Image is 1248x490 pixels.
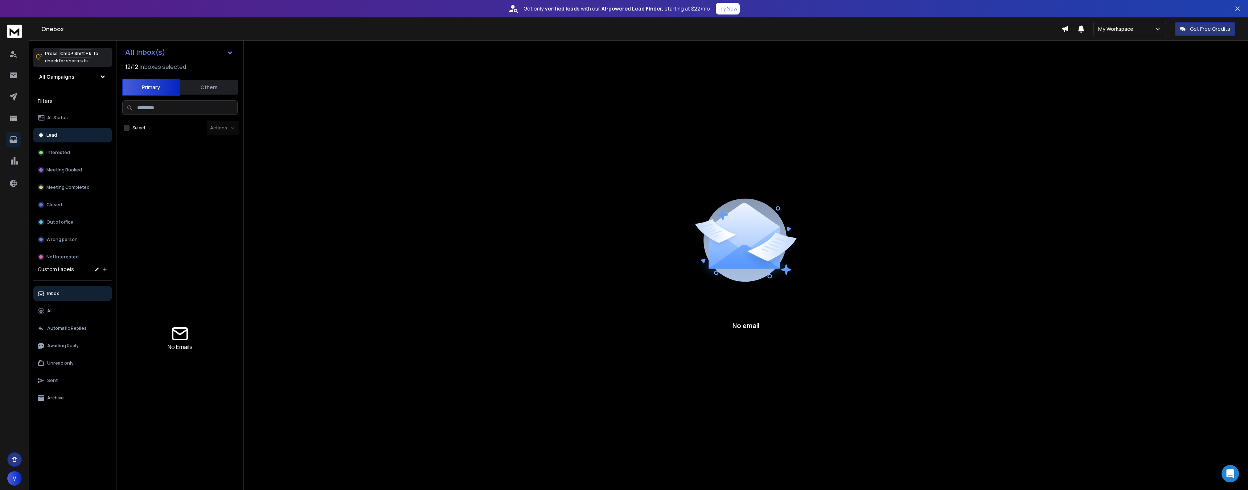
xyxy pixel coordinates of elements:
p: Interested [46,150,70,155]
p: Awaiting Reply [47,343,79,349]
button: All Campaigns [33,70,112,84]
button: Get Free Credits [1175,22,1235,36]
button: Meeting Booked [33,163,112,177]
p: All Status [47,115,68,121]
button: Interested [33,145,112,160]
button: All Status [33,111,112,125]
p: Archive [47,395,64,401]
button: Primary [122,79,180,96]
div: Open Intercom Messenger [1222,465,1239,482]
p: Press to check for shortcuts. [45,50,98,65]
p: Get Free Credits [1190,25,1230,33]
strong: AI-powered Lead Finder, [602,5,663,12]
p: Out of office [46,219,73,225]
p: No Emails [168,342,193,351]
p: Automatic Replies [47,325,87,331]
button: Wrong person [33,232,112,247]
p: Inbox [47,291,59,296]
h1: All Campaigns [39,73,74,80]
h3: Custom Labels [38,266,74,273]
p: Get only with our starting at $22/mo [524,5,710,12]
button: Automatic Replies [33,321,112,336]
h1: Onebox [41,25,1062,33]
h3: Inboxes selected [140,62,186,71]
button: Sent [33,373,112,388]
button: V [7,471,22,486]
h3: Filters [33,96,112,106]
p: Wrong person [46,237,78,242]
button: Try Now [716,3,740,14]
strong: verified leads [545,5,579,12]
p: Try Now [718,5,738,12]
button: Out of office [33,215,112,229]
button: Not Interested [33,250,112,264]
p: Meeting Completed [46,184,90,190]
p: Not Interested [46,254,79,260]
p: Closed [46,202,62,208]
button: Closed [33,198,112,212]
button: Unread only [33,356,112,370]
button: All Inbox(s) [119,45,239,59]
button: Others [180,79,238,95]
h1: All Inbox(s) [125,49,165,56]
p: No email [732,320,759,331]
label: Select [132,125,145,131]
p: Meeting Booked [46,167,82,173]
p: All [47,308,53,314]
button: Archive [33,391,112,405]
span: Cmd + Shift + k [59,49,92,58]
button: Inbox [33,286,112,301]
p: My Workspace [1098,25,1136,33]
button: Meeting Completed [33,180,112,195]
img: logo [7,25,22,38]
button: Lead [33,128,112,142]
p: Sent [47,378,58,383]
p: Unread only [47,360,74,366]
button: Awaiting Reply [33,339,112,353]
p: Lead [46,132,57,138]
button: All [33,304,112,318]
span: 12 / 12 [125,62,138,71]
